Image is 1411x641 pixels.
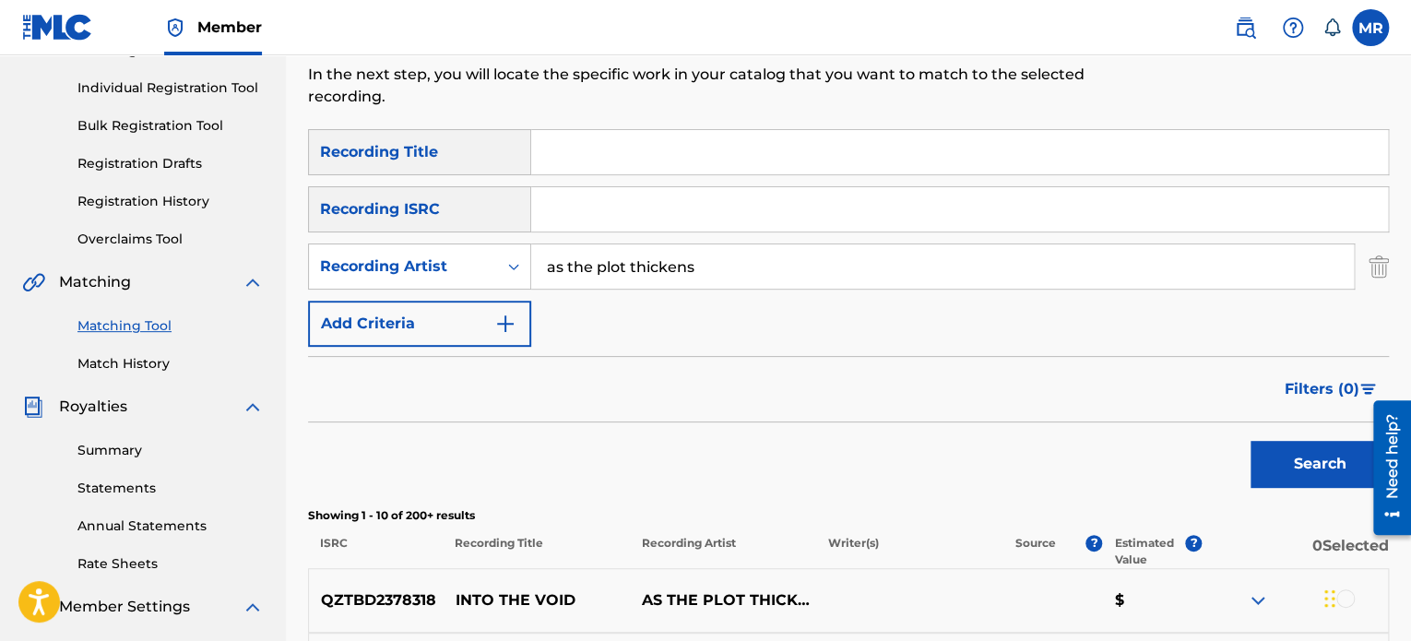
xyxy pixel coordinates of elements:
p: ISRC [308,535,443,568]
img: Matching [22,271,45,293]
p: Estimated Value [1115,535,1186,568]
img: 9d2ae6d4665cec9f34b9.svg [494,313,516,335]
a: Registration Drafts [77,154,264,173]
span: Matching [59,271,131,293]
a: Match History [77,354,264,374]
p: AS THE PLOT THICKENS [630,589,816,611]
img: expand [242,596,264,618]
img: expand [242,396,264,418]
div: Notifications [1322,18,1341,37]
img: Top Rightsholder [164,17,186,39]
button: Add Criteria [308,301,531,347]
a: Annual Statements [77,516,264,536]
p: 0 Selected [1202,535,1389,568]
p: QZTBD2378318 [309,589,444,611]
a: Individual Registration Tool [77,78,264,98]
img: Delete Criterion [1369,243,1389,290]
div: Drag [1324,571,1335,626]
button: Filters (0) [1274,366,1389,412]
span: ? [1185,535,1202,552]
p: INTO THE VOID [444,589,630,611]
a: Public Search [1227,9,1263,46]
a: Rate Sheets [77,554,264,574]
img: filter [1360,384,1376,395]
a: Registration History [77,192,264,211]
p: Writer(s) [816,535,1003,568]
p: In the next step, you will locate the specific work in your catalog that you want to match to the... [308,64,1140,108]
span: Member Settings [59,596,190,618]
div: Recording Artist [320,255,486,278]
a: Overclaims Tool [77,230,264,249]
span: Filters ( 0 ) [1285,378,1359,400]
img: expand [242,271,264,293]
iframe: Resource Center [1359,394,1411,542]
img: Royalties [22,396,44,418]
button: Search [1251,441,1389,487]
p: Showing 1 - 10 of 200+ results [308,507,1389,524]
a: Statements [77,479,264,498]
form: Search Form [308,129,1389,496]
img: MLC Logo [22,14,93,41]
p: $ [1102,589,1202,611]
span: Royalties [59,396,127,418]
iframe: Chat Widget [1319,552,1411,641]
a: Matching Tool [77,316,264,336]
p: Recording Artist [629,535,816,568]
p: Recording Title [443,535,630,568]
span: ? [1085,535,1102,552]
div: Help [1275,9,1311,46]
img: expand [1247,589,1269,611]
a: Bulk Registration Tool [77,116,264,136]
div: User Menu [1352,9,1389,46]
img: search [1234,17,1256,39]
a: Summary [77,441,264,460]
span: Member [197,17,262,38]
img: help [1282,17,1304,39]
p: Source [1015,535,1056,568]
